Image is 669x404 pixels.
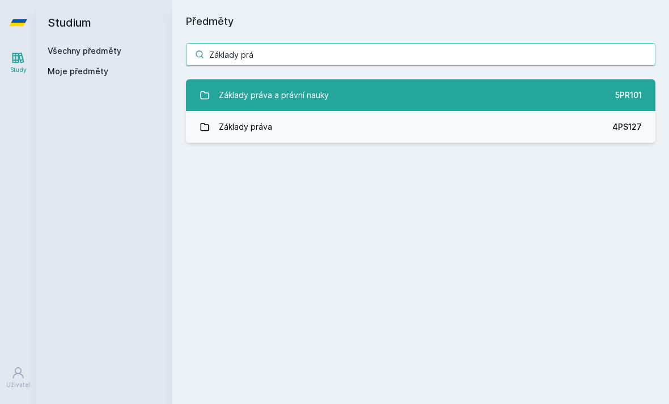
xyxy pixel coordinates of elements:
[48,66,108,77] span: Moje předměty
[615,90,642,101] div: 5PR101
[186,14,655,29] h1: Předměty
[48,46,121,56] a: Všechny předměty
[186,79,655,111] a: Základy práva a právní nauky 5PR101
[186,111,655,143] a: Základy práva 4PS127
[186,43,655,66] input: Název nebo ident předmětu…
[2,45,34,80] a: Study
[2,360,34,395] a: Uživatel
[219,84,329,107] div: Základy práva a právní nauky
[6,381,30,389] div: Uživatel
[10,66,27,74] div: Study
[612,121,642,133] div: 4PS127
[219,116,272,138] div: Základy práva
